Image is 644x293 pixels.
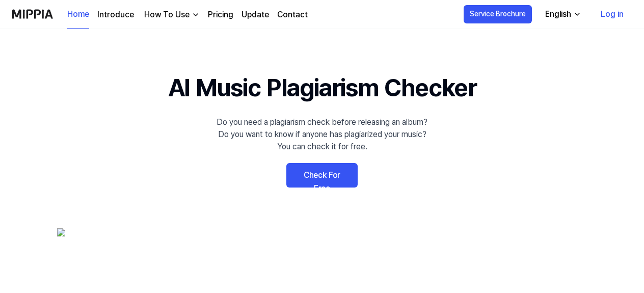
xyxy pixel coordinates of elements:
a: Home [67,1,89,29]
img: down [192,11,200,19]
a: Contact [277,9,308,21]
a: Check For Free [286,163,358,188]
div: How To Use [142,9,192,21]
a: Introduce [97,9,134,21]
button: Service Brochure [464,5,532,23]
div: English [543,8,573,20]
a: Update [242,9,269,21]
div: Do you need a plagiarism check before releasing an album? Do you want to know if anyone has plagi... [217,116,427,153]
button: English [537,4,587,24]
a: Pricing [208,9,233,21]
h1: AI Music Plagiarism Checker [168,69,476,106]
button: How To Use [142,9,200,21]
